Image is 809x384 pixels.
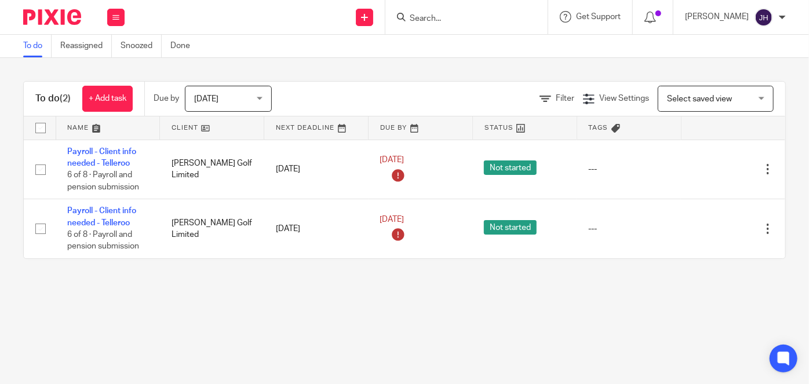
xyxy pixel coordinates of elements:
[588,223,669,235] div: ---
[755,8,773,27] img: svg%3E
[60,35,112,57] a: Reassigned
[194,95,218,103] span: [DATE]
[556,94,574,103] span: Filter
[67,207,136,226] a: Payroll - Client info needed - Telleroo
[409,14,513,24] input: Search
[667,95,732,103] span: Select saved view
[23,35,52,57] a: To do
[484,220,537,235] span: Not started
[588,163,669,175] div: ---
[170,35,199,57] a: Done
[154,93,179,104] p: Due by
[60,94,71,103] span: (2)
[380,156,404,164] span: [DATE]
[82,86,133,112] a: + Add task
[67,231,139,251] span: 6 of 8 · Payroll and pension submission
[589,125,608,131] span: Tags
[264,199,369,258] td: [DATE]
[121,35,162,57] a: Snoozed
[23,9,81,25] img: Pixie
[35,93,71,105] h1: To do
[67,171,139,191] span: 6 of 8 · Payroll and pension submission
[67,148,136,167] a: Payroll - Client info needed - Telleroo
[160,199,264,258] td: [PERSON_NAME] Golf Limited
[264,140,369,199] td: [DATE]
[484,160,537,175] span: Not started
[685,11,749,23] p: [PERSON_NAME]
[380,215,404,224] span: [DATE]
[160,140,264,199] td: [PERSON_NAME] Golf Limited
[599,94,649,103] span: View Settings
[576,13,621,21] span: Get Support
